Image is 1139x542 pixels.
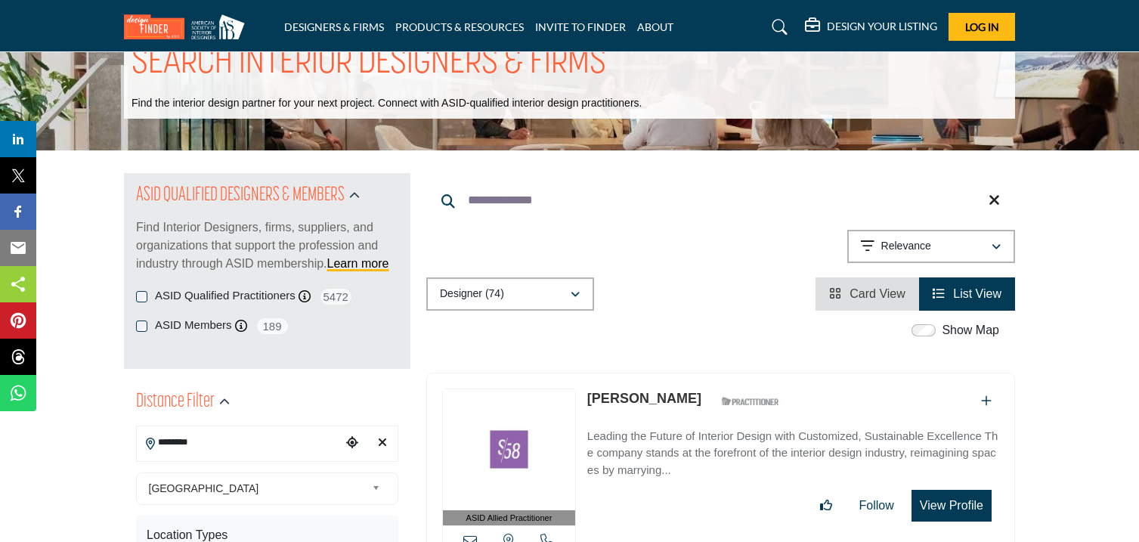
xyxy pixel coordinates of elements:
[426,182,1015,218] input: Search Keyword
[136,218,398,273] p: Find Interior Designers, firms, suppliers, and organizations that support the profession and indu...
[942,321,999,339] label: Show Map
[371,427,394,460] div: Clear search location
[587,391,701,406] a: [PERSON_NAME]
[155,317,232,334] label: ASID Members
[132,96,642,111] p: Find the interior design partner for your next project. Connect with ASID-qualified interior desi...
[136,182,345,209] h2: ASID QUALIFIED DESIGNERS & MEMBERS
[587,428,999,479] p: Leading the Future of Interior Design with Customized, Sustainable Excellence The company stands ...
[443,389,575,526] a: ASID Allied Practitioner
[587,389,701,409] p: Barbara Kleppe
[284,20,384,33] a: DESIGNERS & FIRMS
[850,491,904,521] button: Follow
[847,230,1015,263] button: Relevance
[881,239,931,254] p: Relevance
[132,40,606,87] h1: SEARCH INTERIOR DESIGNERS & FIRMS
[327,257,389,270] a: Learn more
[136,291,147,302] input: ASID Qualified Practitioners checkbox
[136,321,147,332] input: ASID Members checkbox
[810,491,842,521] button: Like listing
[587,419,999,479] a: Leading the Future of Interior Design with Customized, Sustainable Excellence The company stands ...
[149,479,367,497] span: [GEOGRAPHIC_DATA]
[395,20,524,33] a: PRODUCTS & RESOURCES
[816,277,919,311] li: Card View
[341,427,364,460] div: Choose your current location
[637,20,673,33] a: ABOUT
[319,287,353,306] span: 5472
[827,20,937,33] h5: DESIGN YOUR LISTING
[426,277,594,311] button: Designer (74)
[443,389,575,510] img: Barbara Kleppe
[933,287,1001,300] a: View List
[440,286,504,302] p: Designer (74)
[981,395,992,407] a: Add To List
[949,13,1015,41] button: Log In
[757,15,797,39] a: Search
[850,287,905,300] span: Card View
[124,14,252,39] img: Site Logo
[255,317,289,336] span: 189
[829,287,905,300] a: View Card
[716,392,784,411] img: ASID Qualified Practitioners Badge Icon
[466,512,552,525] span: ASID Allied Practitioner
[912,490,992,522] button: View Profile
[136,389,215,416] h2: Distance Filter
[155,287,296,305] label: ASID Qualified Practitioners
[805,18,937,36] div: DESIGN YOUR LISTING
[965,20,999,33] span: Log In
[137,428,341,457] input: Search Location
[953,287,1001,300] span: List View
[919,277,1015,311] li: List View
[535,20,626,33] a: INVITE TO FINDER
